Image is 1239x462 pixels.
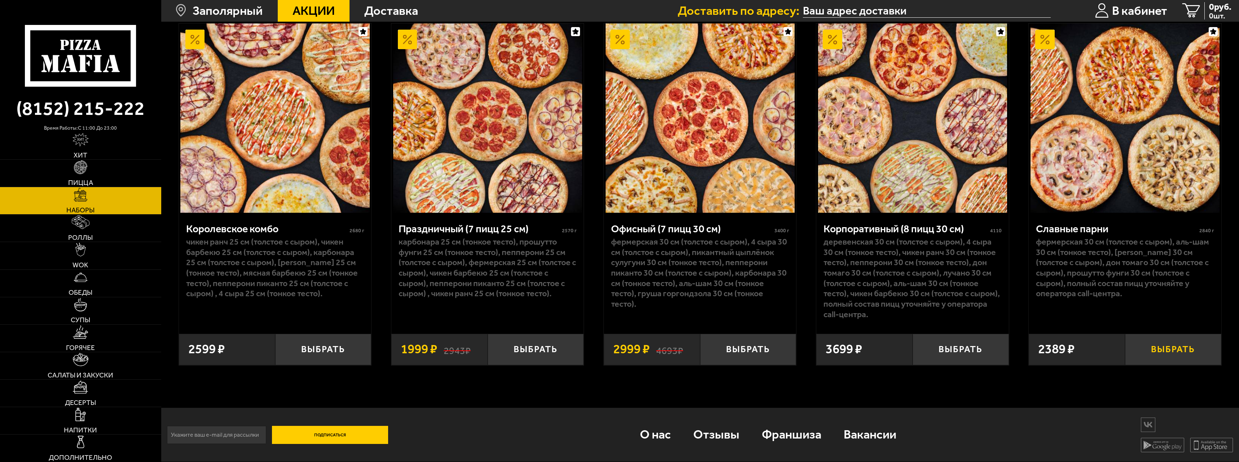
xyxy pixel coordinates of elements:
a: Отзывы [682,414,751,456]
span: Заполярный [193,5,263,17]
span: В кабинет [1112,5,1167,17]
button: Выбрать [1125,334,1221,366]
span: Пицца [68,179,93,186]
img: Офисный (7 пицц 30 см) [606,23,795,213]
img: Акционный [185,30,205,49]
span: 3400 г [774,228,789,234]
div: Корпоративный (8 пицц 30 см) [823,223,988,235]
s: 4693 ₽ [656,343,683,356]
p: Чикен Ранч 25 см (толстое с сыром), Чикен Барбекю 25 см (толстое с сыром), Карбонара 25 см (толст... [186,237,364,299]
p: Деревенская 30 см (толстое с сыром), 4 сыра 30 см (тонкое тесто), Чикен Ранч 30 см (тонкое тесто)... [823,237,1002,319]
s: 2943 ₽ [444,343,471,356]
span: Напитки [64,427,97,433]
button: Выбрать [488,334,584,366]
button: Выбрать [700,334,796,366]
span: Наборы [66,207,95,213]
span: 2680 г [350,228,364,234]
span: Десерты [65,399,96,406]
span: 2840 г [1199,228,1214,234]
img: Королевское комбо [180,23,369,213]
span: Доставить по адресу: [678,5,803,17]
span: 3699 ₽ [826,343,862,356]
span: Акции [293,5,335,17]
a: Франшиза [751,414,832,456]
a: АкционныйСлавные парни [1029,23,1221,213]
p: Карбонара 25 см (тонкое тесто), Прошутто Фунги 25 см (тонкое тесто), Пепперони 25 см (толстое с с... [399,237,577,299]
span: 2999 ₽ [613,343,650,356]
a: АкционныйКорпоративный (8 пицц 30 см) [816,23,1009,213]
a: АкционныйПраздничный (7 пицц 25 см) [391,23,584,213]
span: 0 шт. [1209,12,1231,20]
button: Подписаться [272,426,388,444]
span: Салаты и закуски [48,372,113,379]
img: Акционный [398,30,417,49]
p: Фермерская 30 см (толстое с сыром), 4 сыра 30 см (толстое с сыром), Пикантный цыплёнок сулугуни 3... [611,237,789,309]
span: Роллы [68,234,93,241]
span: 0 руб. [1209,2,1231,11]
img: Акционный [1035,30,1055,49]
img: Акционный [823,30,842,49]
input: Укажите ваш e-mail для рассылки [167,426,266,444]
a: Вакансии [832,414,908,456]
span: Дополнительно [49,454,112,461]
a: АкционныйКоролевское комбо [179,23,371,213]
span: 2599 ₽ [188,343,225,356]
span: Хит [74,152,87,159]
span: Супы [71,316,90,323]
img: Праздничный (7 пицц 25 см) [393,23,582,213]
img: Корпоративный (8 пицц 30 см) [818,23,1007,213]
span: 2570 г [562,228,577,234]
div: Праздничный (7 пицц 25 см) [399,223,560,235]
img: Акционный [610,30,630,49]
img: vk [1141,418,1155,431]
span: Мурманская область, Печенгский муниципальный округ, улица Крупской, 2А [803,4,1051,18]
span: WOK [73,262,88,268]
span: Доставка [364,5,418,17]
span: 4110 [990,228,1002,234]
span: Горячее [66,344,95,351]
img: Славные парни [1031,23,1220,213]
button: Выбрать [275,334,372,366]
a: АкционныйОфисный (7 пицц 30 см) [604,23,796,213]
input: Ваш адрес доставки [803,4,1051,18]
button: Выбрать [913,334,1009,366]
a: О нас [629,414,682,456]
span: 1999 ₽ [401,343,437,356]
div: Королевское комбо [186,223,348,235]
div: Славные парни [1036,223,1198,235]
span: 2389 ₽ [1038,343,1075,356]
p: Фермерская 30 см (толстое с сыром), Аль-Шам 30 см (тонкое тесто), [PERSON_NAME] 30 см (толстое с ... [1036,237,1214,299]
div: Офисный (7 пицц 30 см) [611,223,773,235]
span: Обеды [69,289,92,296]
